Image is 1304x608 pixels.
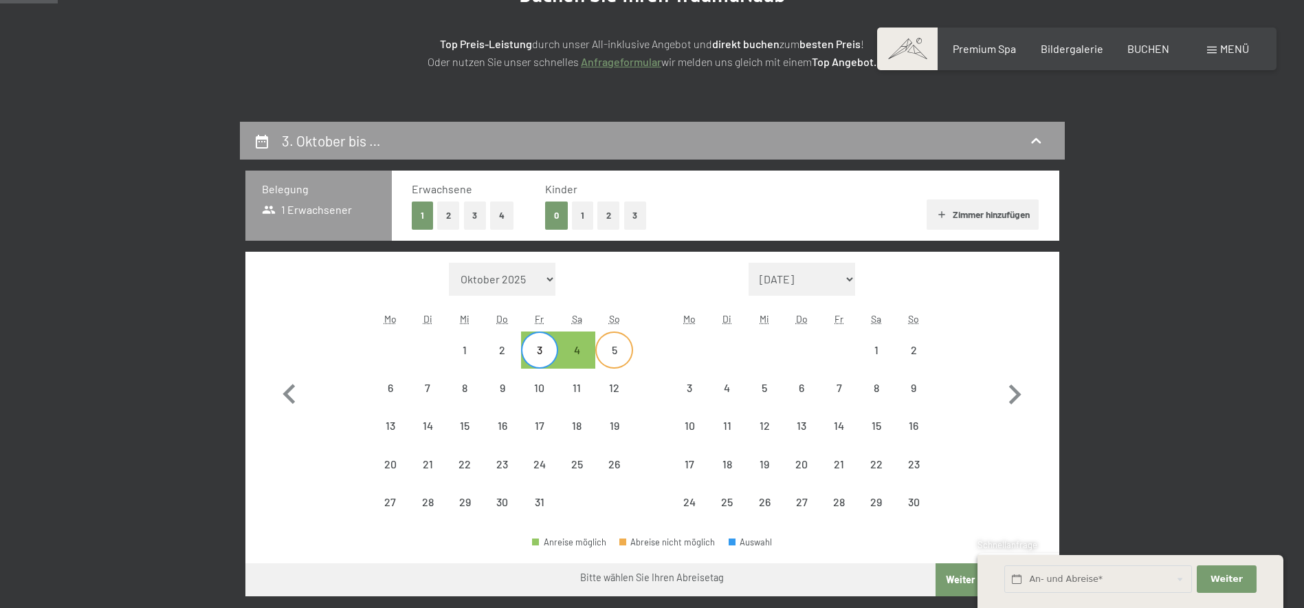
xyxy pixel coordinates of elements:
div: Abreise nicht möglich [671,407,708,444]
div: Fri Nov 14 2025 [820,407,857,444]
div: 29 [859,497,894,531]
div: Sat Oct 25 2025 [558,445,595,482]
div: 1 [447,345,482,379]
div: 26 [597,459,631,493]
div: 4 [560,345,594,379]
div: Abreise nicht möglich [671,369,708,406]
div: 13 [784,420,819,455]
abbr: Freitag [535,313,544,325]
div: Tue Oct 21 2025 [409,445,446,482]
strong: Top Preis-Leistung [440,37,532,50]
div: 13 [373,420,408,455]
div: 9 [896,382,931,417]
div: 22 [447,459,482,493]
div: Tue Nov 18 2025 [709,445,746,482]
div: Wed Oct 15 2025 [446,407,483,444]
div: Abreise möglich [521,332,558,369]
abbr: Dienstag [722,313,731,325]
strong: besten Preis [799,37,861,50]
div: Abreise möglich [558,332,595,369]
div: 5 [597,345,631,379]
div: Anreise möglich [532,538,606,547]
div: Sun Nov 09 2025 [895,369,932,406]
div: 27 [784,497,819,531]
div: Abreise nicht möglich [709,445,746,482]
div: Bitte wählen Sie Ihren Abreisetag [580,571,724,585]
div: Sat Oct 11 2025 [558,369,595,406]
a: Bildergalerie [1041,42,1103,55]
button: 3 [624,202,647,230]
abbr: Sonntag [609,313,620,325]
div: Fri Nov 07 2025 [820,369,857,406]
div: Tue Oct 14 2025 [409,407,446,444]
div: Abreise nicht möglich [895,407,932,444]
div: Abreise nicht möglich [484,369,521,406]
span: Weiter [1211,573,1243,585]
div: Mon Oct 27 2025 [372,484,409,521]
div: 3 [672,382,707,417]
div: Sun Oct 26 2025 [595,445,632,482]
div: 17 [522,420,557,455]
div: 16 [485,420,520,455]
div: Sat Oct 04 2025 [558,332,595,369]
div: Abreise nicht möglich [484,484,521,521]
div: Abreise nicht möglich [746,445,783,482]
div: 21 [410,459,445,493]
abbr: Donnerstag [496,313,508,325]
div: Abreise nicht möglich [783,407,820,444]
div: Wed Oct 01 2025 [446,332,483,369]
div: Abreise nicht möglich [858,369,895,406]
div: 14 [410,420,445,455]
div: Abreise nicht möglich [709,369,746,406]
div: 4 [710,382,744,417]
strong: Top Angebot. [812,55,876,68]
div: Abreise nicht möglich [484,407,521,444]
p: durch unser All-inklusive Angebot und zum ! Oder nutzen Sie unser schnelles wir melden uns gleich... [309,35,996,70]
div: Abreise nicht möglich [783,445,820,482]
div: Abreise nicht möglich [558,407,595,444]
div: Abreise nicht möglich [671,484,708,521]
div: 5 [747,382,782,417]
div: Thu Oct 16 2025 [484,407,521,444]
div: Mon Nov 17 2025 [671,445,708,482]
div: Tue Oct 28 2025 [409,484,446,521]
span: Erwachsene [412,182,472,195]
div: Fri Nov 28 2025 [820,484,857,521]
div: Abreise nicht möglich [521,369,558,406]
div: Abreise nicht möglich [671,445,708,482]
div: 15 [859,420,894,455]
abbr: Mittwoch [760,313,769,325]
div: Abreise nicht möglich [595,407,632,444]
div: Abreise nicht möglich [858,445,895,482]
div: Abreise nicht möglich [820,407,857,444]
div: 11 [560,382,594,417]
div: 3 [522,345,557,379]
div: Abreise nicht möglich [446,484,483,521]
div: 18 [710,459,744,493]
div: Abreise nicht möglich [446,407,483,444]
span: Schnellanfrage [977,539,1037,550]
div: 12 [747,420,782,455]
div: Abreise nicht möglich [446,332,483,369]
div: 27 [373,497,408,531]
div: Abreise nicht möglich [709,407,746,444]
div: 9 [485,382,520,417]
a: Anfrageformular [581,55,661,68]
div: Tue Oct 07 2025 [409,369,446,406]
div: Abreise nicht möglich [484,445,521,482]
div: 6 [373,382,408,417]
h3: Belegung [262,182,375,197]
div: Abreise nicht möglich [558,369,595,406]
button: Zimmer hinzufügen [927,199,1039,230]
button: 1 [572,202,593,230]
div: Fri Nov 21 2025 [820,445,857,482]
div: Fri Oct 10 2025 [521,369,558,406]
div: 24 [522,459,557,493]
button: 0 [545,202,568,230]
div: 15 [447,420,482,455]
div: Abreise nicht möglich [521,407,558,444]
div: 7 [410,382,445,417]
div: 26 [747,497,782,531]
div: 11 [710,420,744,455]
div: Tue Nov 11 2025 [709,407,746,444]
